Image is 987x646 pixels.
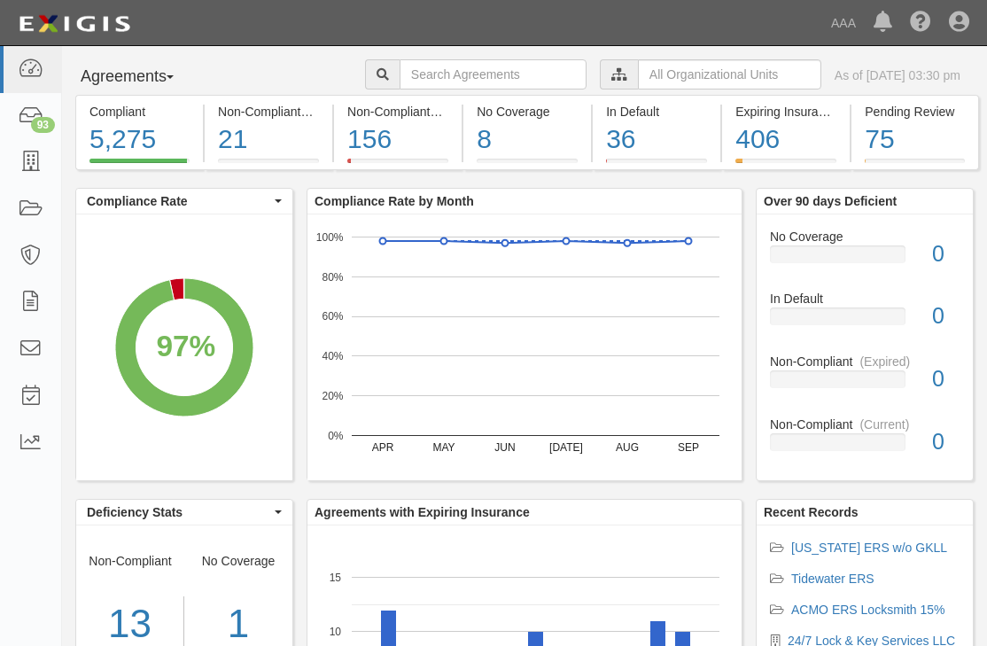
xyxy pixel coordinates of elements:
b: Over 90 days Deficient [764,194,897,208]
div: 97% [156,325,215,368]
text: JUN [494,441,515,454]
button: Compliance Rate [76,189,292,214]
text: 0% [328,429,344,441]
div: No Coverage [757,228,973,245]
a: No Coverage8 [463,159,591,173]
div: 0 [919,300,973,332]
div: 93 [31,117,55,133]
span: Compliance Rate [87,192,270,210]
text: 20% [322,390,343,402]
svg: A chart. [76,214,292,480]
div: Expiring Insurance [735,103,836,121]
b: Agreements with Expiring Insurance [315,505,530,519]
div: 0 [919,426,973,458]
a: [US_STATE] ERS w/o GKLL [791,541,947,555]
div: 156 [347,121,448,159]
button: Deficiency Stats [76,500,292,525]
a: Compliant5,275 [75,159,203,173]
a: In Default0 [770,290,960,353]
div: Non-Compliant (Expired) [347,103,448,121]
div: As of [DATE] 03:30 pm [835,66,960,84]
text: MAY [432,441,455,454]
span: Deficiency Stats [87,503,270,521]
b: Compliance Rate by Month [315,194,474,208]
text: 60% [322,310,343,323]
text: SEP [678,441,699,454]
div: Non-Compliant (Current) [218,103,319,121]
div: In Default [757,290,973,307]
i: Help Center - Complianz [910,12,931,34]
div: 75 [865,121,965,159]
div: 0 [919,363,973,395]
a: Non-Compliant(Expired)156 [334,159,462,173]
div: 5,275 [89,121,190,159]
text: 40% [322,350,343,362]
text: 10 [330,626,342,638]
b: Recent Records [764,505,859,519]
input: Search Agreements [400,59,587,90]
div: Pending Review [865,103,965,121]
img: logo-5460c22ac91f19d4615b14bd174203de0afe785f0fc80cf4dbbc73dc1793850b.png [13,8,136,40]
div: In Default [606,103,707,121]
div: 0 [919,238,973,270]
a: AAA [822,5,865,41]
div: Non-Compliant [757,416,973,433]
text: APR [372,441,394,454]
a: Non-Compliant(Current)21 [205,159,332,173]
input: All Organizational Units [638,59,821,90]
div: 36 [606,121,707,159]
div: (Current) [859,416,909,433]
text: 80% [322,270,343,283]
text: [DATE] [549,441,583,454]
text: 15 [330,571,342,583]
div: (Expired) [859,353,910,370]
svg: A chart. [307,214,742,480]
button: Agreements [75,59,208,95]
div: 406 [735,121,836,159]
text: AUG [616,441,639,454]
div: No Coverage [477,103,578,121]
div: Non-Compliant [757,353,973,370]
div: 8 [477,121,578,159]
a: No Coverage0 [770,228,960,291]
div: Compliant [89,103,190,121]
div: 21 [218,121,319,159]
a: ACMO ERS Locksmith 15% [791,603,945,617]
a: Non-Compliant(Current)0 [770,416,960,465]
a: Tidewater ERS [791,572,874,586]
a: Pending Review75 [851,159,979,173]
text: 100% [316,230,344,243]
a: In Default36 [593,159,720,173]
a: Non-Compliant(Expired)0 [770,353,960,416]
a: Expiring Insurance406 [722,159,850,173]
